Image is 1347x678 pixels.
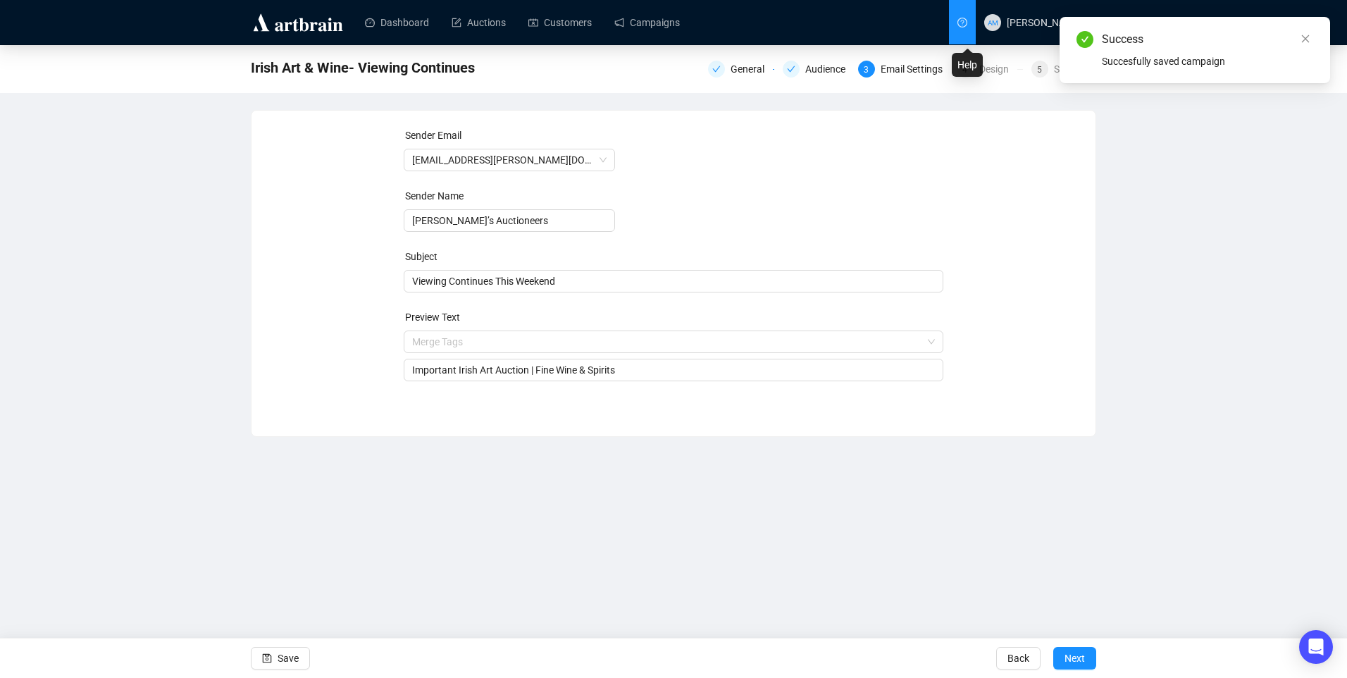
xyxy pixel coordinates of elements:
[1053,647,1096,670] button: Next
[1102,31,1313,48] div: Success
[987,16,998,27] span: AM
[957,18,967,27] span: question-circle
[708,61,774,78] div: General
[731,61,773,78] div: General
[1076,31,1093,48] span: check-circle
[452,4,506,41] a: Auctions
[864,65,869,75] span: 3
[365,4,429,41] a: Dashboard
[952,53,983,77] div: Help
[1298,31,1313,47] a: Close
[405,190,464,202] label: Sender Name
[251,11,345,34] img: logo
[858,61,948,78] div: 3Email Settings
[783,61,849,78] div: Audience
[262,653,272,663] span: save
[996,647,1041,670] button: Back
[614,4,680,41] a: Campaigns
[251,56,475,79] span: Irish Art & Wine- Viewing Continues
[1064,639,1085,678] span: Next
[1007,639,1029,678] span: Back
[712,65,721,73] span: check
[1301,34,1310,44] span: close
[1031,61,1096,78] div: 5Summary
[1102,54,1313,69] div: Succesfully saved campaign
[528,4,592,41] a: Customers
[251,647,310,670] button: Save
[412,149,607,171] span: info@adams.ie
[405,130,461,141] label: Sender Email
[1054,61,1096,78] div: Summary
[979,61,1017,78] div: Design
[405,309,945,325] div: Preview Text
[957,61,1023,78] div: 4Design
[1299,630,1333,664] div: Open Intercom Messenger
[1037,65,1042,75] span: 5
[787,65,795,73] span: check
[278,639,299,678] span: Save
[881,61,951,78] div: Email Settings
[1007,17,1082,28] span: [PERSON_NAME]
[405,249,945,264] div: Subject
[805,61,854,78] div: Audience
